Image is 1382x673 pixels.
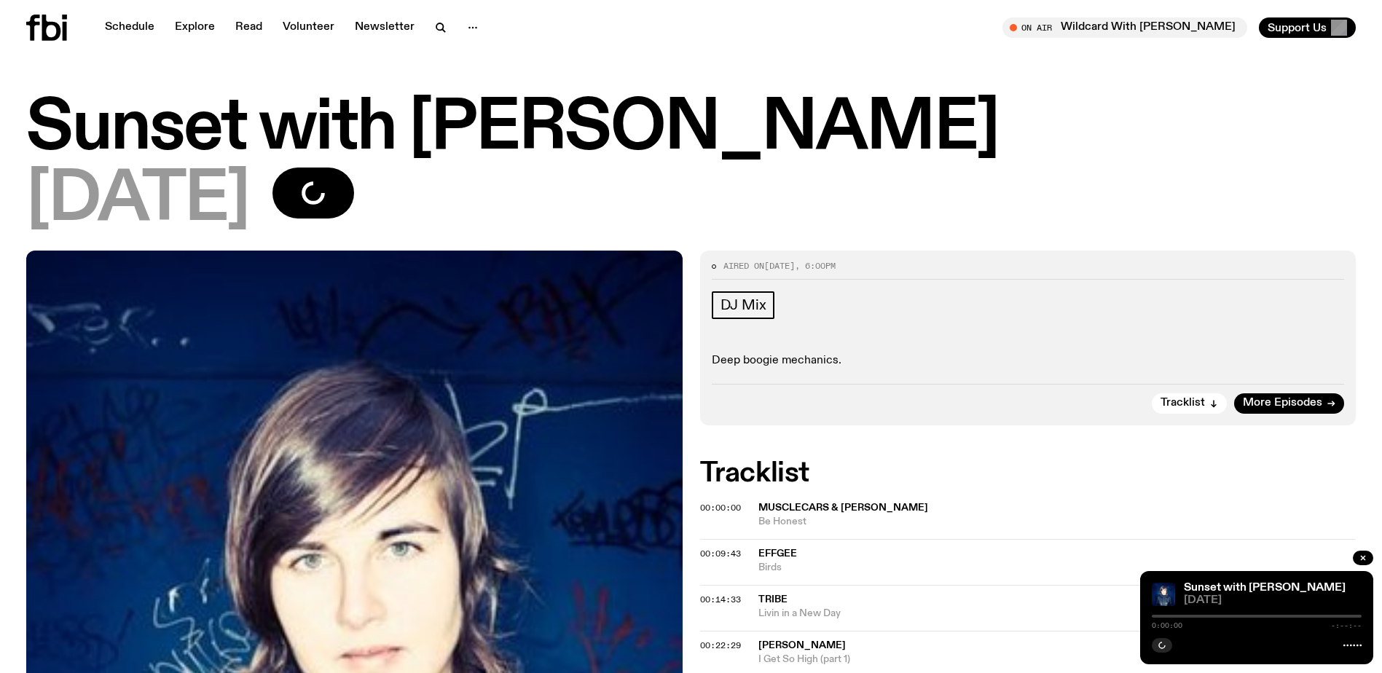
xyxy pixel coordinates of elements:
span: effgee [758,548,797,559]
span: Support Us [1268,21,1327,34]
a: Read [227,17,271,38]
span: 00:00:00 [700,502,741,513]
h2: Tracklist [700,460,1357,487]
button: Tracklist [1152,393,1227,414]
p: Deep boogie mechanics. [712,354,1345,368]
span: DJ Mix [721,297,766,313]
button: 00:09:43 [700,550,741,558]
a: DJ Mix [712,291,775,319]
span: [DATE] [1184,595,1362,606]
span: 00:14:33 [700,594,741,605]
a: Newsletter [346,17,423,38]
a: More Episodes [1234,393,1344,414]
a: Sunset with [PERSON_NAME] [1184,582,1346,594]
span: , 6:00pm [795,260,836,272]
span: 00:22:29 [700,639,741,651]
span: -:--:-- [1331,622,1362,629]
span: [PERSON_NAME] [758,640,846,650]
span: I Get So High (part 1) [758,653,1357,666]
span: Tribe [758,594,788,605]
button: 00:22:29 [700,642,741,650]
span: [DATE] [764,260,795,272]
button: 00:00:00 [700,504,741,512]
span: More Episodes [1243,398,1322,409]
span: Musclecars & [PERSON_NAME] [758,503,928,513]
a: Schedule [96,17,163,38]
span: Birds [758,561,1357,575]
a: Volunteer [274,17,343,38]
span: Livin in a New Day [758,607,1357,621]
button: Support Us [1259,17,1356,38]
span: Be Honest [758,515,1357,529]
span: 0:00:00 [1152,622,1182,629]
button: 00:14:33 [700,596,741,604]
span: Aired on [723,260,764,272]
h1: Sunset with [PERSON_NAME] [26,96,1356,162]
a: Explore [166,17,224,38]
span: 00:09:43 [700,548,741,559]
span: Tracklist [1161,398,1205,409]
span: [DATE] [26,168,249,233]
button: On AirWildcard With [PERSON_NAME] [1002,17,1247,38]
